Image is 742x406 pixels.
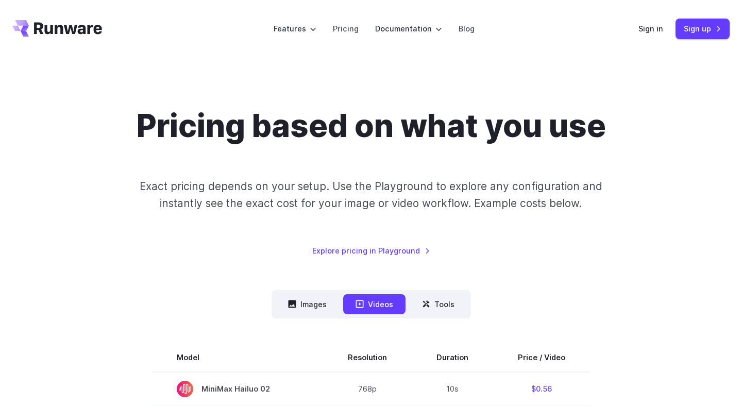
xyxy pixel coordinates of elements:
[412,343,493,372] th: Duration
[375,23,442,35] label: Documentation
[323,343,412,372] th: Resolution
[137,107,606,145] h1: Pricing based on what you use
[459,23,475,35] a: Blog
[493,343,590,372] th: Price / Video
[638,23,663,35] a: Sign in
[343,294,406,314] button: Videos
[276,294,339,314] button: Images
[177,381,298,397] span: MiniMax Hailuo 02
[152,343,323,372] th: Model
[412,372,493,406] td: 10s
[120,178,622,212] p: Exact pricing depends on your setup. Use the Playground to explore any configuration and instantl...
[410,294,467,314] button: Tools
[333,23,359,35] a: Pricing
[12,20,102,37] a: Go to /
[323,372,412,406] td: 768p
[312,245,430,257] a: Explore pricing in Playground
[493,372,590,406] td: $0.56
[274,23,316,35] label: Features
[676,19,730,39] a: Sign up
